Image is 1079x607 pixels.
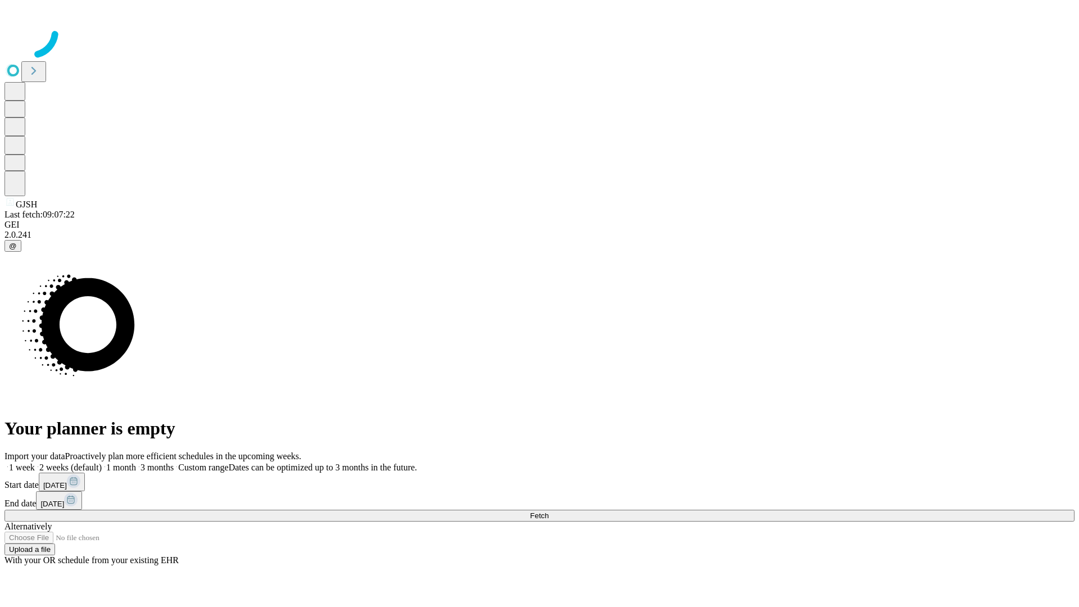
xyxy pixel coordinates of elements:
[9,242,17,250] span: @
[4,451,65,461] span: Import your data
[229,463,417,472] span: Dates can be optimized up to 3 months in the future.
[40,500,64,508] span: [DATE]
[36,491,82,510] button: [DATE]
[106,463,136,472] span: 1 month
[16,200,37,209] span: GJSH
[4,543,55,555] button: Upload a file
[4,491,1075,510] div: End date
[4,473,1075,491] div: Start date
[65,451,301,461] span: Proactively plan more efficient schedules in the upcoming weeks.
[4,555,179,565] span: With your OR schedule from your existing EHR
[140,463,174,472] span: 3 months
[4,230,1075,240] div: 2.0.241
[4,418,1075,439] h1: Your planner is empty
[9,463,35,472] span: 1 week
[4,220,1075,230] div: GEI
[39,463,102,472] span: 2 weeks (default)
[39,473,85,491] button: [DATE]
[4,510,1075,522] button: Fetch
[530,511,548,520] span: Fetch
[178,463,228,472] span: Custom range
[43,481,67,490] span: [DATE]
[4,240,21,252] button: @
[4,522,52,531] span: Alternatively
[4,210,75,219] span: Last fetch: 09:07:22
